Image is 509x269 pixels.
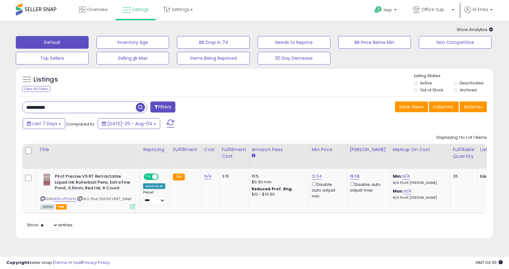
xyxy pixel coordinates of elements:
[16,52,89,64] button: Top Sellers
[22,86,50,92] div: Clear All Filters
[460,87,477,93] label: Archived
[475,260,503,266] span: 2025-08-13 04:30 GMT
[420,80,432,86] label: Active
[158,174,168,180] span: OFF
[312,173,322,180] a: 12.54
[98,118,160,129] button: [DATE]-29 - Aug-04
[32,120,57,127] span: Last 7 Days
[222,146,246,160] div: Fulfillment Cost
[350,181,385,193] div: Disable auto adjust max
[460,101,487,112] button: Actions
[66,121,95,127] span: Compared to:
[143,190,165,205] div: Preset:
[453,174,473,179] div: 35
[53,196,76,202] a: B08JVPFM1M
[6,260,110,266] div: seller snap | |
[473,6,488,13] span: Hi Enes
[87,6,108,13] span: Overview
[41,174,53,186] img: 515nwtxNq0L._SL40_.jpg
[150,101,175,113] button: Filters
[252,146,306,153] div: Amazon Fees
[312,146,344,153] div: Min Price
[419,36,492,49] button: Non Competitive
[6,260,29,266] strong: Copyright
[350,173,360,180] a: 18.58
[144,174,152,180] span: ON
[97,52,169,64] button: Selling @ Max
[252,192,304,197] div: $10 - $10.90
[390,144,450,169] th: The percentage added to the cost of goods (COGS) that forms the calculator for Min & Max prices.
[132,6,149,13] span: Listings
[258,36,330,49] button: Needs to Reprice
[143,183,165,189] div: Amazon AI
[393,173,402,179] b: Min:
[82,260,110,266] a: Privacy Policy
[393,188,404,194] b: Max:
[23,118,65,129] button: Last 7 Days
[252,153,255,159] small: Amazon Fees.
[393,181,445,185] p: N/A Profit [PERSON_NAME]
[77,196,132,201] span: | SKU: Pilot 26064 V5RT_6Red
[384,7,392,13] span: Help
[464,6,493,21] a: Hi Enes
[56,204,67,210] span: FBA
[402,173,410,180] a: N/A
[204,173,212,180] a: N/A
[437,135,487,141] div: Displaying 1 to 1 of 1 items
[453,146,475,160] div: Fulfillable Quantity
[433,104,453,110] span: Columns
[252,174,304,179] div: 15%
[480,173,509,179] b: Listed Price:
[252,186,293,192] b: Reduced Prof. Rng.
[374,6,382,14] i: Get Help
[16,36,89,49] button: Default
[350,146,387,153] div: [PERSON_NAME]
[173,146,198,153] div: Fulfillment
[421,6,450,13] span: Office Suppliers
[27,222,72,228] span: Show: entries
[204,146,217,153] div: Cost
[177,52,250,64] button: Items Being Repriced
[143,146,167,153] div: Repricing
[369,1,403,21] a: Help
[312,181,342,199] div: Disable auto adjust min
[429,101,459,112] button: Columns
[393,146,448,153] div: Markup on Cost
[404,188,411,194] a: N/A
[395,101,428,112] button: Save View
[338,36,411,49] button: BB Price Below Min
[457,27,493,33] span: Show Analytics
[41,204,55,210] span: All listings currently available for purchase on Amazon
[460,80,483,86] label: Deactivated
[177,36,250,49] button: BB Drop in 7d
[420,87,443,93] label: Out of Stock
[97,36,169,49] button: Inventory Age
[258,52,330,64] button: 30 Day Decrease
[414,73,493,79] p: Listing States:
[39,146,138,153] div: Title
[41,174,135,209] div: ASIN:
[222,174,244,179] div: 3.15
[55,174,132,193] b: Pilot Precise V5 RT Retractable Liquid Ink Rollerball Pens, Extra Fine Point, 0.5mm, Red Ink, 6 C...
[252,179,304,185] div: $0.30 min
[107,120,152,127] span: [DATE]-29 - Aug-04
[393,196,445,200] p: N/A Profit [PERSON_NAME]
[54,260,81,266] a: Terms of Use
[34,75,58,84] h5: Listings
[173,174,185,180] small: FBA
